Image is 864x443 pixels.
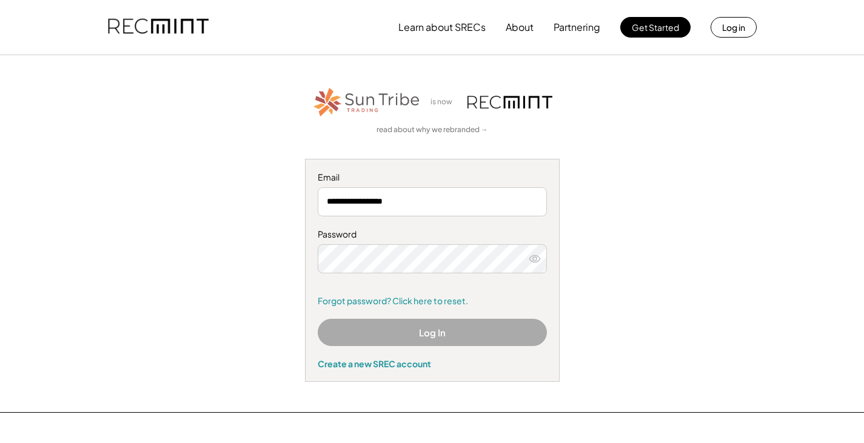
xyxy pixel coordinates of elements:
[312,85,421,119] img: STT_Horizontal_Logo%2B-%2BColor.png
[620,17,691,38] button: Get Started
[554,15,600,39] button: Partnering
[398,15,486,39] button: Learn about SRECs
[108,7,209,48] img: recmint-logotype%403x.png
[318,319,547,346] button: Log In
[711,17,757,38] button: Log in
[318,295,547,307] a: Forgot password? Click here to reset.
[377,125,488,135] a: read about why we rebranded →
[467,96,552,108] img: recmint-logotype%403x.png
[427,97,461,107] div: is now
[318,228,547,241] div: Password
[318,358,547,369] div: Create a new SREC account
[506,15,534,39] button: About
[318,172,547,184] div: Email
